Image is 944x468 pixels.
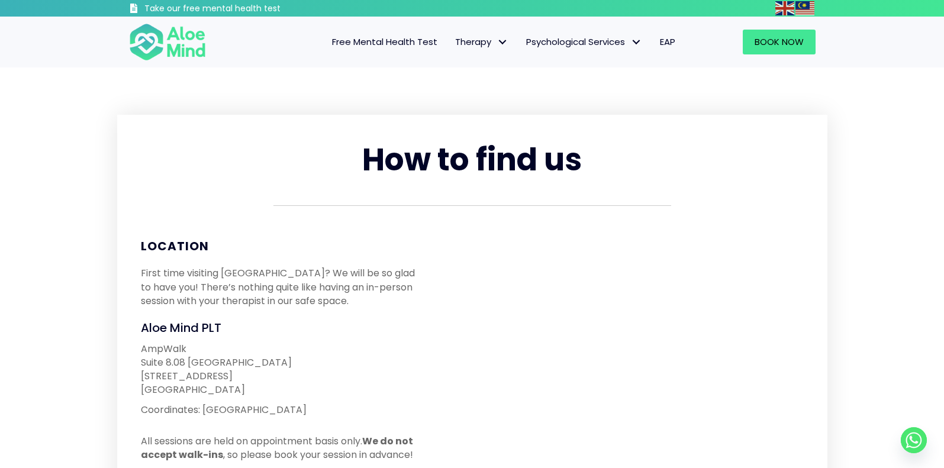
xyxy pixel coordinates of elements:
[743,30,816,54] a: Book Now
[221,30,684,54] nav: Menu
[141,434,423,461] p: All sessions are held on appointment basis only. , so please book your session in advance!
[526,35,642,48] span: Psychological Services
[141,342,423,397] p: AmpWalk Suite 8.08 [GEOGRAPHIC_DATA] [STREET_ADDRESS] [GEOGRAPHIC_DATA]
[141,434,413,461] strong: We do not accept walk-ins
[332,35,437,48] span: Free Mental Health Test
[775,1,795,15] a: English
[129,3,344,17] a: Take our free mental health test
[660,35,675,48] span: EAP
[494,34,511,51] span: Therapy: submenu
[446,30,517,54] a: TherapyTherapy: submenu
[795,1,816,15] a: Malay
[141,238,209,254] span: Location
[141,319,221,336] span: Aloe Mind PLT
[517,30,651,54] a: Psychological ServicesPsychological Services: submenu
[901,427,927,453] a: Whatsapp
[141,266,423,308] p: First time visiting [GEOGRAPHIC_DATA]? We will be so glad to have you! There’s nothing quite like...
[628,34,645,51] span: Psychological Services: submenu
[144,3,344,15] h3: Take our free mental health test
[362,138,582,181] span: How to find us
[775,1,794,15] img: en
[651,30,684,54] a: EAP
[129,22,206,62] img: Aloe mind Logo
[323,30,446,54] a: Free Mental Health Test
[755,35,804,48] span: Book Now
[795,1,814,15] img: ms
[141,403,423,417] p: Coordinates: [GEOGRAPHIC_DATA]
[455,35,508,48] span: Therapy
